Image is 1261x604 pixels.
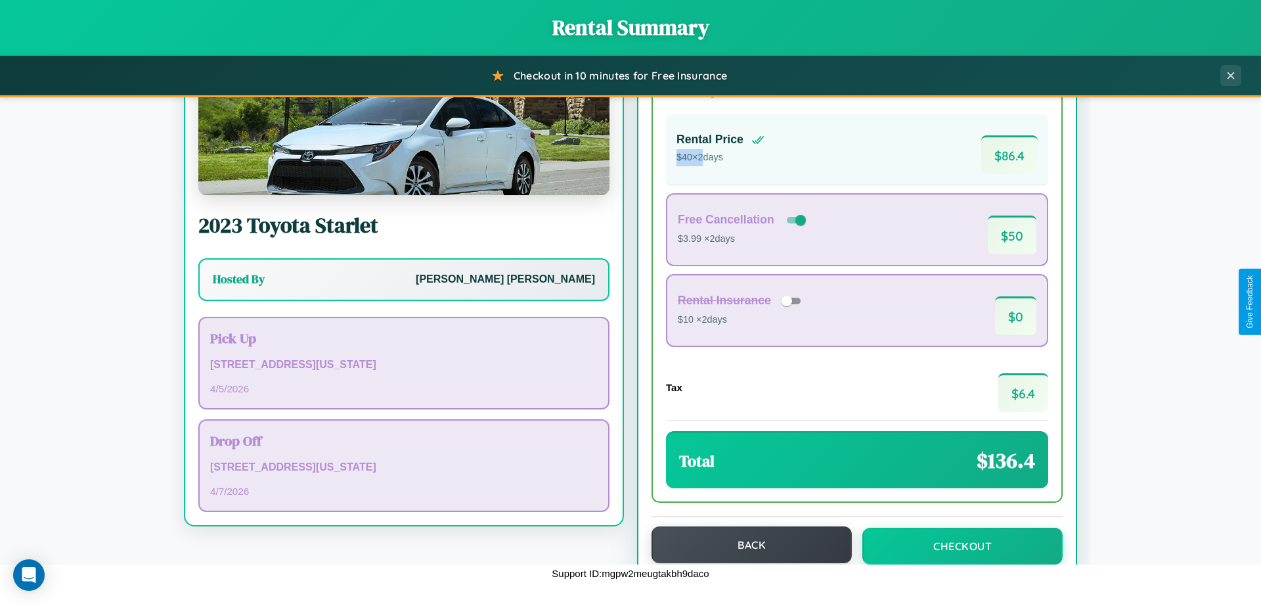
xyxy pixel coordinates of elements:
h4: Rental Insurance [678,294,771,308]
p: $3.99 × 2 days [678,231,808,248]
p: [PERSON_NAME] [PERSON_NAME] [416,270,595,289]
span: $ 6.4 [998,373,1048,412]
p: [STREET_ADDRESS][US_STATE] [210,458,598,477]
p: $10 × 2 days [678,312,805,329]
img: Toyota Starlet [198,64,609,195]
h3: Pick Up [210,329,598,348]
p: 4 / 7 / 2026 [210,482,598,500]
p: [STREET_ADDRESS][US_STATE] [210,356,598,375]
p: $ 40 × 2 days [676,149,764,166]
div: Open Intercom Messenger [13,559,45,591]
button: Back [652,526,852,563]
span: $ 136.4 [977,446,1035,475]
span: $ 50 [988,216,1036,254]
p: 4 / 5 / 2026 [210,380,598,398]
h4: Free Cancellation [678,213,774,227]
button: Checkout [862,528,1063,565]
span: $ 0 [995,296,1036,335]
span: $ 86.4 [981,135,1038,174]
h2: 2023 Toyota Starlet [198,211,609,240]
p: Support ID: mgpw2meugtakbh9daco [552,565,709,582]
span: Checkout in 10 minutes for Free Insurance [514,69,727,82]
h1: Rental Summary [13,13,1248,42]
h4: Rental Price [676,133,743,147]
h3: Drop Off [210,431,598,450]
div: Give Feedback [1245,275,1254,329]
h3: Total [679,450,715,472]
h4: Tax [666,382,682,393]
h3: Hosted By [213,271,265,287]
